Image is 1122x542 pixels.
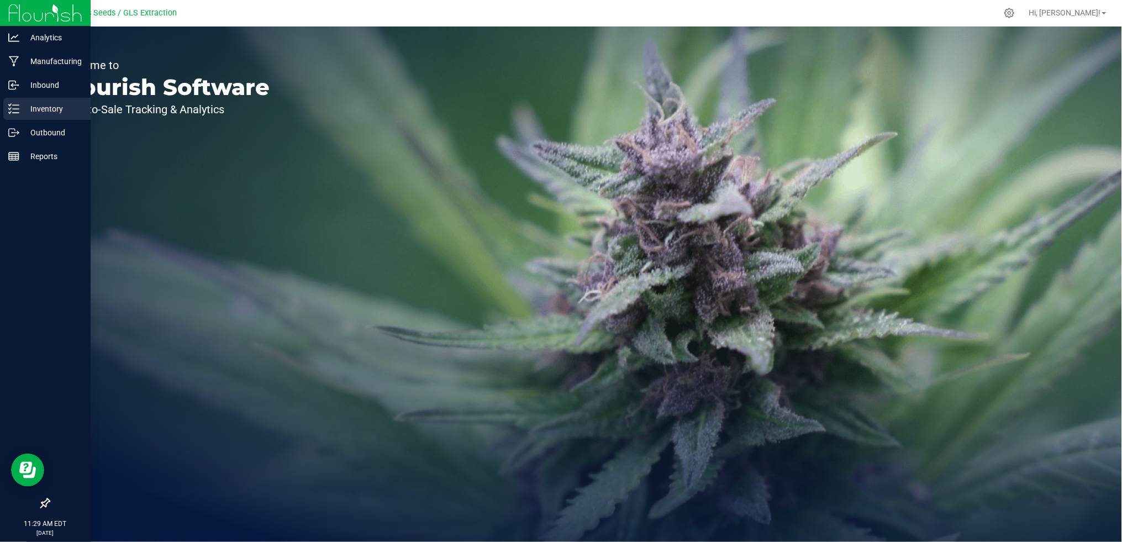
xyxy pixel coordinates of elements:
[11,454,44,487] iframe: Resource center
[19,150,86,163] p: Reports
[19,126,86,139] p: Outbound
[8,56,19,67] inline-svg: Manufacturing
[8,103,19,114] inline-svg: Inventory
[5,529,86,537] p: [DATE]
[8,151,19,162] inline-svg: Reports
[19,55,86,68] p: Manufacturing
[5,519,86,529] p: 11:29 AM EDT
[19,102,86,115] p: Inventory
[1029,8,1101,17] span: Hi, [PERSON_NAME]!
[60,104,270,115] p: Seed-to-Sale Tracking & Analytics
[19,31,86,44] p: Analytics
[8,32,19,43] inline-svg: Analytics
[60,76,270,98] p: Flourish Software
[8,127,19,138] inline-svg: Outbound
[8,80,19,91] inline-svg: Inbound
[19,78,86,92] p: Inbound
[60,60,270,71] p: Welcome to
[1003,8,1016,18] div: Manage settings
[49,8,177,18] span: Great Lakes Seeds / GLS Extraction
